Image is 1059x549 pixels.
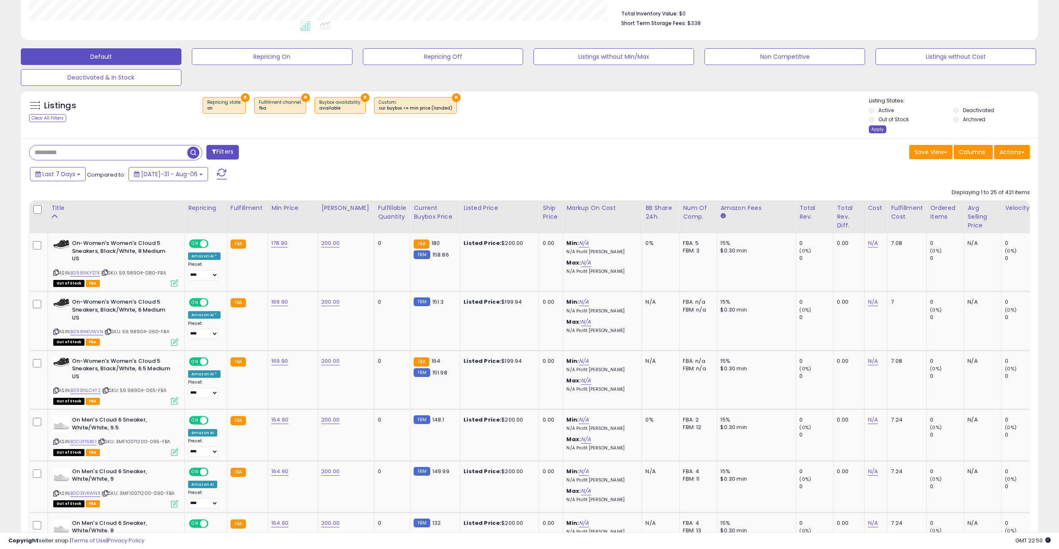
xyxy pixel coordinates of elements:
div: Listed Price [464,204,536,212]
small: FBM [414,519,430,527]
span: Custom: [379,99,452,112]
b: Min: [566,519,579,527]
p: N/A Profit [PERSON_NAME] [566,249,635,255]
button: Columns [954,145,993,159]
div: 0.00 [837,240,858,247]
a: 164.90 [271,467,288,476]
a: N/A [581,259,591,267]
div: on [207,105,241,111]
span: | SKU: 59.98904-080-FBA [101,270,166,276]
div: 0 [378,240,404,247]
span: OFF [207,299,221,306]
div: Fulfillable Quantity [378,204,407,221]
div: Amazon AI [188,481,217,488]
span: 132 [432,519,441,527]
p: N/A Profit [PERSON_NAME] [566,367,635,373]
a: N/A [581,435,591,444]
div: $0.30 min [720,247,789,255]
b: Max: [566,377,581,384]
div: 0 [1005,431,1039,439]
div: 0 [1005,255,1039,262]
a: N/A [868,416,878,424]
img: 41oYYTsJj8L._SL40_.jpg [53,357,70,367]
div: 0 [799,357,833,365]
span: Columns [959,148,985,156]
div: Repricing [188,204,223,212]
div: 7.24 [891,468,920,475]
a: N/A [868,298,878,306]
label: Deactivated [963,107,994,114]
small: FBM [414,297,430,306]
div: Velocity [1005,204,1035,212]
span: All listings that are currently out of stock and unavailable for purchase on Amazon [53,280,84,287]
div: 0 [930,255,964,262]
li: $0 [621,8,1024,18]
span: 180 [432,239,440,247]
span: $338 [687,19,701,27]
div: Num of Comp. [683,204,713,221]
b: Listed Price: [464,416,501,424]
img: 41oYYTsJj8L._SL40_.jpg [53,298,70,308]
div: FBA: 4 [683,468,710,475]
small: (0%) [799,424,811,431]
b: On-Women's Women's Cloud 5 Sneakers, Black/White, 8 Medium US [72,240,173,265]
div: 0 [930,314,964,321]
div: 0 [930,431,964,439]
small: (0%) [930,247,942,254]
div: 0.00 [837,298,858,306]
div: N/A [967,468,995,475]
button: Non Competitive [704,48,865,65]
div: N/A [967,357,995,365]
b: On Men's Cloud 6 Sneaker, White/White, 8 [72,519,173,537]
a: N/A [579,467,589,476]
small: Amazon Fees. [720,212,725,220]
div: 0 [799,255,833,262]
b: Listed Price: [464,519,501,527]
div: Title [51,204,181,212]
div: Cost [868,204,884,212]
a: N/A [868,519,878,527]
b: Listed Price: [464,298,501,306]
a: B098NLC4Y2 [70,387,101,394]
p: Listing States: [869,97,1038,105]
div: ASIN: [53,468,178,507]
b: On-Women's Women's Cloud 5 Sneakers, Black/White, 6.5 Medium US [72,357,173,383]
div: 0 [930,357,964,365]
div: 0 [1005,314,1039,321]
div: 15% [720,468,789,475]
b: On-Women's Women's Cloud 5 Sneakers, Black/White, 6 Medium US [72,298,173,324]
div: FBM: n/a [683,306,710,314]
div: 0 [930,298,964,306]
div: 0 [378,416,404,424]
b: Max: [566,259,581,267]
div: 0.00 [543,468,556,475]
a: N/A [581,487,591,495]
b: Min: [566,298,579,306]
div: 0.00 [837,416,858,424]
span: Compared to: [87,171,125,179]
p: N/A Profit [PERSON_NAME] [566,477,635,483]
span: OFF [207,468,221,475]
span: | SKU: 59.98904-065-FBA [102,387,166,394]
a: 200.00 [321,357,340,365]
h5: Listings [44,100,76,112]
img: 316XqaGkOIL._SL40_.jpg [53,416,70,433]
a: N/A [581,318,591,326]
div: 0 [799,468,833,475]
a: N/A [868,357,878,365]
div: 0% [645,416,673,424]
a: B098NKVWVN [70,328,103,335]
b: Short Term Storage Fees: [621,20,686,27]
label: Archived [963,116,985,123]
th: The percentage added to the cost of goods (COGS) that forms the calculator for Min & Max prices. [563,200,642,233]
b: Max: [566,318,581,326]
div: 7.08 [891,357,920,365]
div: 15% [720,416,789,424]
a: 169.90 [271,357,288,365]
span: All listings that are currently out of stock and unavailable for purchase on Amazon [53,398,84,405]
div: Fulfillment [231,204,264,212]
div: Avg Selling Price [967,204,998,230]
div: Preset: [188,438,221,457]
div: $0.30 min [720,424,789,431]
small: FBA [231,416,246,425]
